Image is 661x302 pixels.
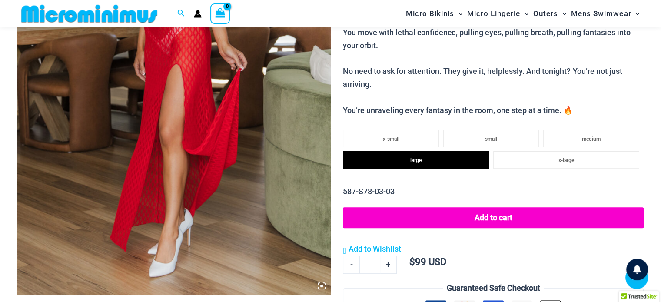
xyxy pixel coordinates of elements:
[18,4,161,23] img: MM SHOP LOGO FLAT
[349,244,401,253] span: Add to Wishlist
[210,3,230,23] a: View Shopping Cart, empty
[543,130,639,147] li: medium
[520,3,529,25] span: Menu Toggle
[359,256,380,274] input: Product quantity
[404,3,465,25] a: Micro BikinisMenu ToggleMenu Toggle
[443,282,544,295] legend: Guaranteed Safe Checkout
[533,3,558,25] span: Outers
[558,157,574,163] span: x-large
[467,3,520,25] span: Micro Lingerie
[383,136,399,142] span: x-small
[409,256,446,267] bdi: 99 USD
[343,207,644,228] button: Add to cart
[343,185,644,198] p: 587-S78-03-03
[631,3,640,25] span: Menu Toggle
[409,256,415,267] span: $
[443,130,539,147] li: small
[493,151,639,169] li: x-large
[410,157,422,163] span: large
[194,10,202,18] a: Account icon link
[582,136,601,142] span: medium
[343,256,359,274] a: -
[571,3,631,25] span: Mens Swimwear
[465,3,531,25] a: Micro LingerieMenu ToggleMenu Toggle
[343,151,489,169] li: large
[569,3,642,25] a: Mens SwimwearMenu ToggleMenu Toggle
[558,3,567,25] span: Menu Toggle
[406,3,454,25] span: Micro Bikinis
[343,130,439,147] li: x-small
[531,3,569,25] a: OutersMenu ToggleMenu Toggle
[454,3,463,25] span: Menu Toggle
[380,256,397,274] a: +
[402,1,644,26] nav: Site Navigation
[177,8,185,19] a: Search icon link
[343,242,401,256] a: Add to Wishlist
[485,136,497,142] span: small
